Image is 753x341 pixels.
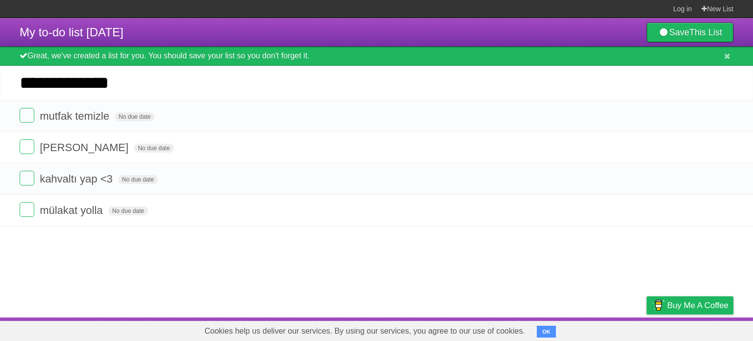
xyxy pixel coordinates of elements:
a: About [516,320,537,339]
label: Done [20,171,34,185]
span: No due date [108,207,148,215]
label: Done [20,139,34,154]
label: Done [20,108,34,123]
span: [PERSON_NAME] [40,141,131,154]
span: No due date [134,144,174,153]
button: OK [537,326,556,338]
a: Privacy [634,320,659,339]
a: Terms [601,320,622,339]
a: SaveThis List [647,23,733,42]
label: Done [20,202,34,217]
span: My to-do list [DATE] [20,26,124,39]
a: Buy me a coffee [647,296,733,315]
b: This List [689,27,722,37]
span: kahvaltı yap <3 [40,173,115,185]
img: Buy me a coffee [652,297,665,314]
a: Developers [549,320,588,339]
span: No due date [115,112,154,121]
span: mülakat yolla [40,204,105,216]
span: Cookies help us deliver our services. By using our services, you agree to our use of cookies. [195,321,535,341]
span: mutfak temizle [40,110,112,122]
a: Suggest a feature [672,320,733,339]
span: No due date [118,175,158,184]
span: Buy me a coffee [667,297,728,314]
